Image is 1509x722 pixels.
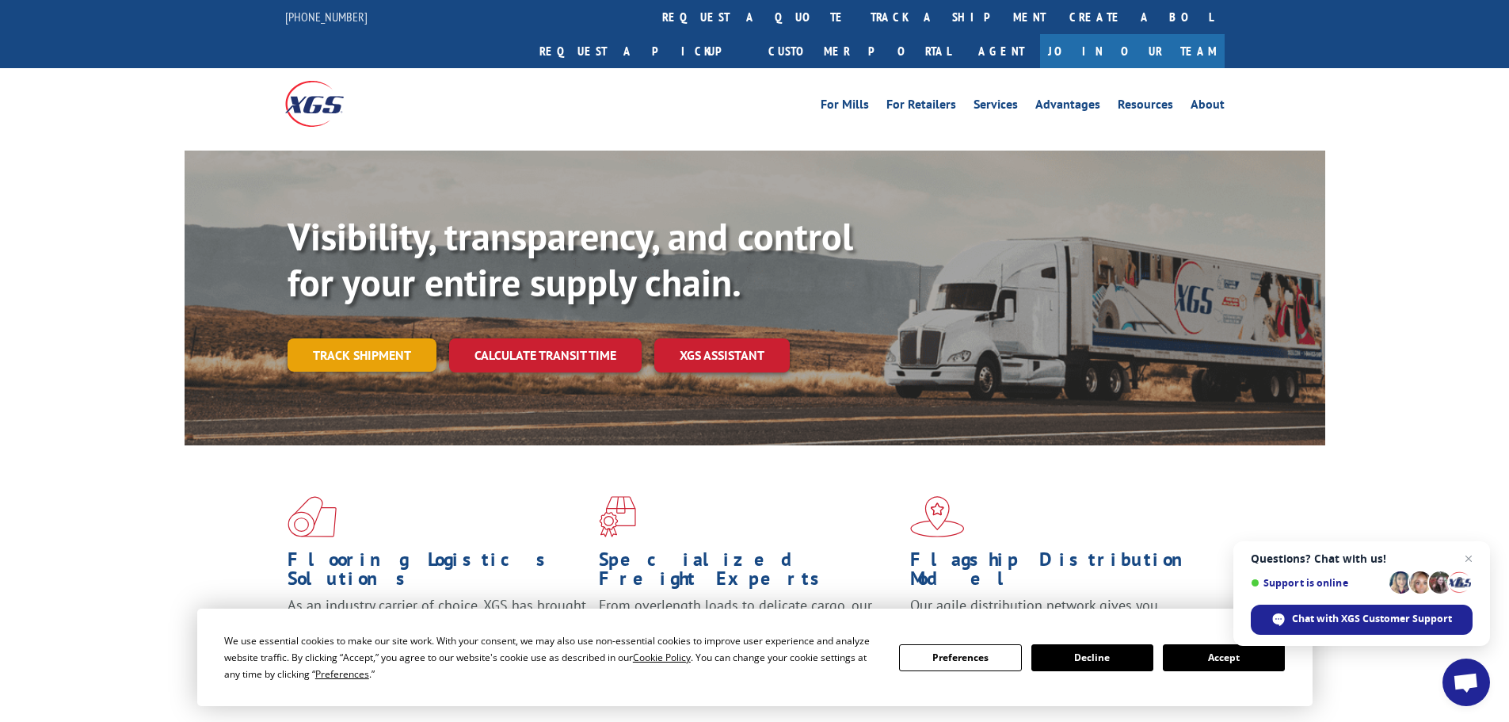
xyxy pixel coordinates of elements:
a: Resources [1118,98,1173,116]
span: Questions? Chat with us! [1251,552,1473,565]
span: Preferences [315,667,369,681]
a: Calculate transit time [449,338,642,372]
a: Advantages [1035,98,1100,116]
button: Accept [1163,644,1285,671]
img: xgs-icon-total-supply-chain-intelligence-red [288,496,337,537]
img: xgs-icon-flagship-distribution-model-red [910,496,965,537]
img: xgs-icon-focused-on-flooring-red [599,496,636,537]
b: Visibility, transparency, and control for your entire supply chain. [288,212,853,307]
span: Cookie Policy [633,651,691,664]
span: Chat with XGS Customer Support [1292,612,1452,626]
a: For Mills [821,98,869,116]
div: Chat with XGS Customer Support [1251,605,1473,635]
button: Decline [1031,644,1153,671]
a: For Retailers [886,98,956,116]
div: Open chat [1442,659,1490,706]
a: Agent [962,34,1040,68]
p: From overlength loads to delicate cargo, our experienced staff knows the best way to move your fr... [599,596,898,667]
a: Services [974,98,1018,116]
span: Close chat [1459,549,1478,568]
a: Customer Portal [756,34,962,68]
a: [PHONE_NUMBER] [285,9,368,25]
a: Request a pickup [528,34,756,68]
div: Cookie Consent Prompt [197,609,1313,706]
h1: Flagship Distribution Model [910,550,1210,596]
a: XGS ASSISTANT [654,338,790,372]
div: We use essential cookies to make our site work. With your consent, we may also use non-essential ... [224,632,880,682]
span: As an industry carrier of choice, XGS has brought innovation and dedication to flooring logistics... [288,596,586,652]
h1: Flooring Logistics Solutions [288,550,587,596]
a: About [1191,98,1225,116]
a: Track shipment [288,338,436,372]
h1: Specialized Freight Experts [599,550,898,596]
span: Support is online [1251,577,1384,589]
span: Our agile distribution network gives you nationwide inventory management on demand. [910,596,1202,633]
button: Preferences [899,644,1021,671]
a: Join Our Team [1040,34,1225,68]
